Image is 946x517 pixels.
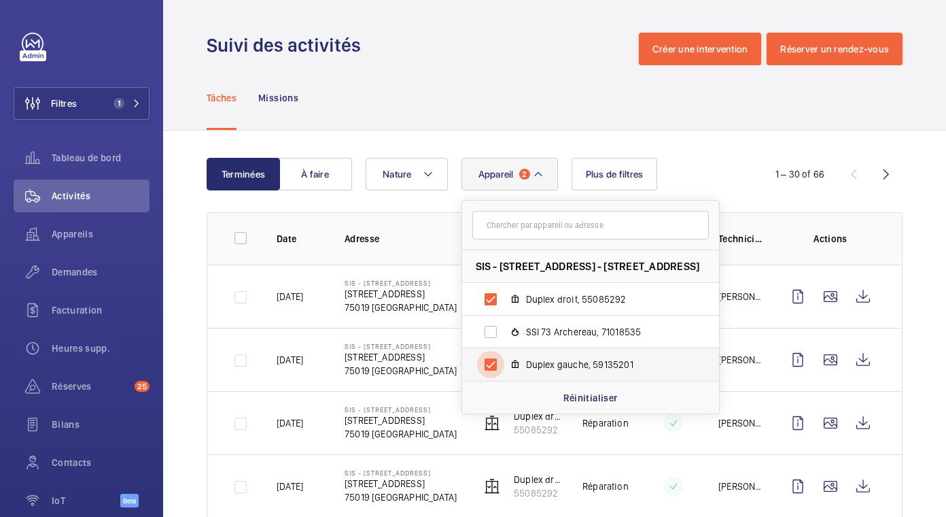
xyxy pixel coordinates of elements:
[582,416,629,430] p: Réparation
[135,381,150,392] span: 25
[514,410,561,423] p: Duplex droit
[345,279,457,287] p: SIS - [STREET_ADDRESS]
[718,290,765,303] p: [PERSON_NAME]
[775,167,824,181] div: 1 – 30 of 66
[113,98,124,109] span: 1
[52,151,150,165] span: Tableau de bord
[586,169,644,180] span: Plus de filtres
[563,391,618,405] p: Réinitialiser
[514,473,561,486] p: Duplex droit
[52,380,129,393] span: Réserves
[366,158,448,190] button: Nature
[519,169,530,180] span: 2
[277,232,323,246] p: Date
[52,265,150,279] span: Demandes
[52,189,150,203] span: Activités
[767,33,903,65] button: Réserver un rendez-vous
[582,480,629,493] p: Réparation
[718,416,765,430] p: [PERSON_NAME]
[526,358,684,371] span: Duplex gauche, 59135201
[526,293,684,306] span: Duplex droit, 55085292
[345,232,459,246] p: Adresse
[639,33,762,65] button: Créer une intervention
[345,414,457,427] p: [STREET_ADDRESS]
[207,33,369,58] h1: Suivi des activités
[786,232,875,246] p: Actions
[51,97,77,110] span: Filtres
[572,158,658,190] button: Plus de filtres
[207,91,236,105] p: Tâches
[277,353,303,367] p: [DATE]
[383,169,412,180] span: Nature
[207,158,280,190] button: Terminées
[277,416,303,430] p: [DATE]
[345,287,457,301] p: [STREET_ADDRESS]
[345,405,457,414] p: SIS - [STREET_ADDRESS]
[52,303,150,317] span: Facturation
[277,480,303,493] p: [DATE]
[277,290,303,303] p: [DATE]
[718,353,765,367] p: [PERSON_NAME]
[120,494,139,507] span: Beta
[52,418,150,431] span: Bilans
[52,227,150,241] span: Appareils
[484,415,500,431] img: elevator.svg
[514,486,561,500] p: 55085292
[718,232,765,246] p: Technicien
[461,158,558,190] button: Appareil2
[526,325,684,339] span: SSI 73 Archereau, 71018535
[472,211,709,239] input: Chercher par appareil ou adresse
[514,423,561,437] p: 55085292
[345,350,457,364] p: [STREET_ADDRESS]
[345,469,457,477] p: SIS - [STREET_ADDRESS]
[279,158,352,190] button: À faire
[345,477,457,490] p: [STREET_ADDRESS]
[484,478,500,495] img: elevator.svg
[478,169,514,180] span: Appareil
[345,490,457,504] p: 75019 [GEOGRAPHIC_DATA]
[718,480,765,493] p: [PERSON_NAME]
[345,301,457,314] p: 75019 [GEOGRAPHIC_DATA]
[345,364,457,378] p: 75019 [GEOGRAPHIC_DATA]
[52,456,150,469] span: Contacts
[52,341,150,355] span: Heures supp.
[258,91,298,105] p: Missions
[52,494,120,507] span: IoT
[476,259,700,273] span: SIS - [STREET_ADDRESS] - [STREET_ADDRESS]
[345,342,457,350] p: SIS - [STREET_ADDRESS]
[14,87,150,120] button: Filtres1
[345,427,457,441] p: 75019 [GEOGRAPHIC_DATA]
